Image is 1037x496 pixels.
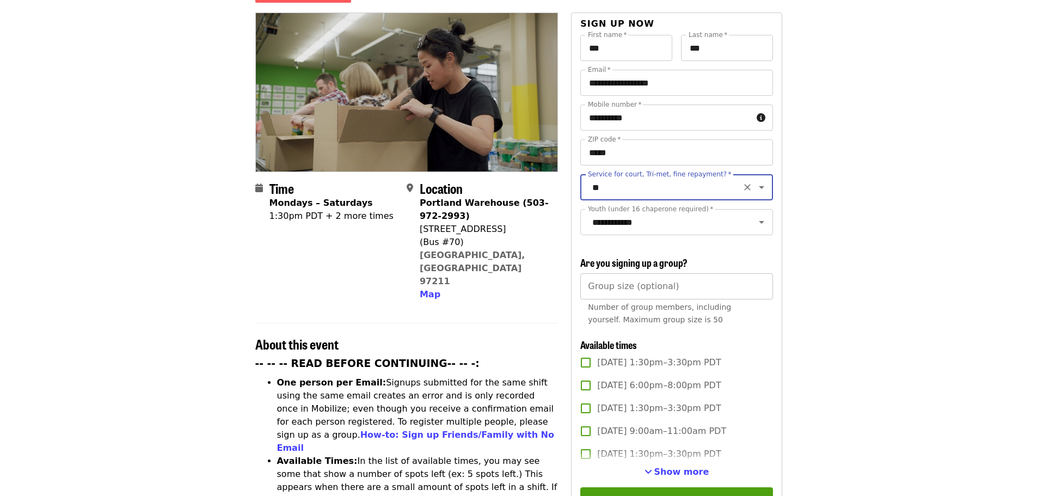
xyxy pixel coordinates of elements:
li: Signups submitted for the same shift using the same email creates an error and is only recorded o... [277,376,559,455]
span: About this event [255,334,339,353]
button: Clear [740,180,755,195]
button: Open [754,180,769,195]
span: Location [420,179,463,198]
span: Show more [654,467,709,477]
span: [DATE] 1:30pm–3:30pm PDT [597,448,721,461]
input: Email [580,70,772,96]
span: [DATE] 6:00pm–8:00pm PDT [597,379,721,392]
label: Service for court, Tri-met, fine repayment? [588,171,732,177]
i: calendar icon [255,183,263,193]
button: See more timeslots [645,466,709,479]
label: Email [588,66,611,73]
input: [object Object] [580,273,772,299]
strong: Available Times: [277,456,358,466]
a: [GEOGRAPHIC_DATA], [GEOGRAPHIC_DATA] 97211 [420,250,525,286]
input: ZIP code [580,139,772,166]
span: Map [420,289,440,299]
i: map-marker-alt icon [407,183,413,193]
label: Mobile number [588,101,641,108]
strong: -- -- -- READ BEFORE CONTINUING-- -- -: [255,358,480,369]
span: [DATE] 9:00am–11:00am PDT [597,425,726,438]
span: Available times [580,338,637,352]
i: circle-info icon [757,113,765,123]
span: Time [269,179,294,198]
span: Number of group members, including yourself. Maximum group size is 50 [588,303,731,324]
label: Youth (under 16 chaperone required) [588,206,713,212]
span: [DATE] 1:30pm–3:30pm PDT [597,356,721,369]
label: ZIP code [588,136,621,143]
button: Map [420,288,440,301]
span: Sign up now [580,19,654,29]
div: (Bus #70) [420,236,549,249]
strong: Mondays – Saturdays [269,198,373,208]
label: Last name [689,32,727,38]
span: Are you signing up a group? [580,255,688,270]
input: First name [580,35,672,61]
strong: One person per Email: [277,377,386,388]
strong: Portland Warehouse (503-972-2993) [420,198,549,221]
a: How-to: Sign up Friends/Family with No Email [277,430,555,453]
label: First name [588,32,627,38]
img: July/Aug/Sept - Portland: Repack/Sort (age 8+) organized by Oregon Food Bank [256,13,558,171]
button: Open [754,215,769,230]
div: [STREET_ADDRESS] [420,223,549,236]
div: 1:30pm PDT + 2 more times [269,210,394,223]
span: [DATE] 1:30pm–3:30pm PDT [597,402,721,415]
input: Last name [681,35,773,61]
input: Mobile number [580,105,752,131]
